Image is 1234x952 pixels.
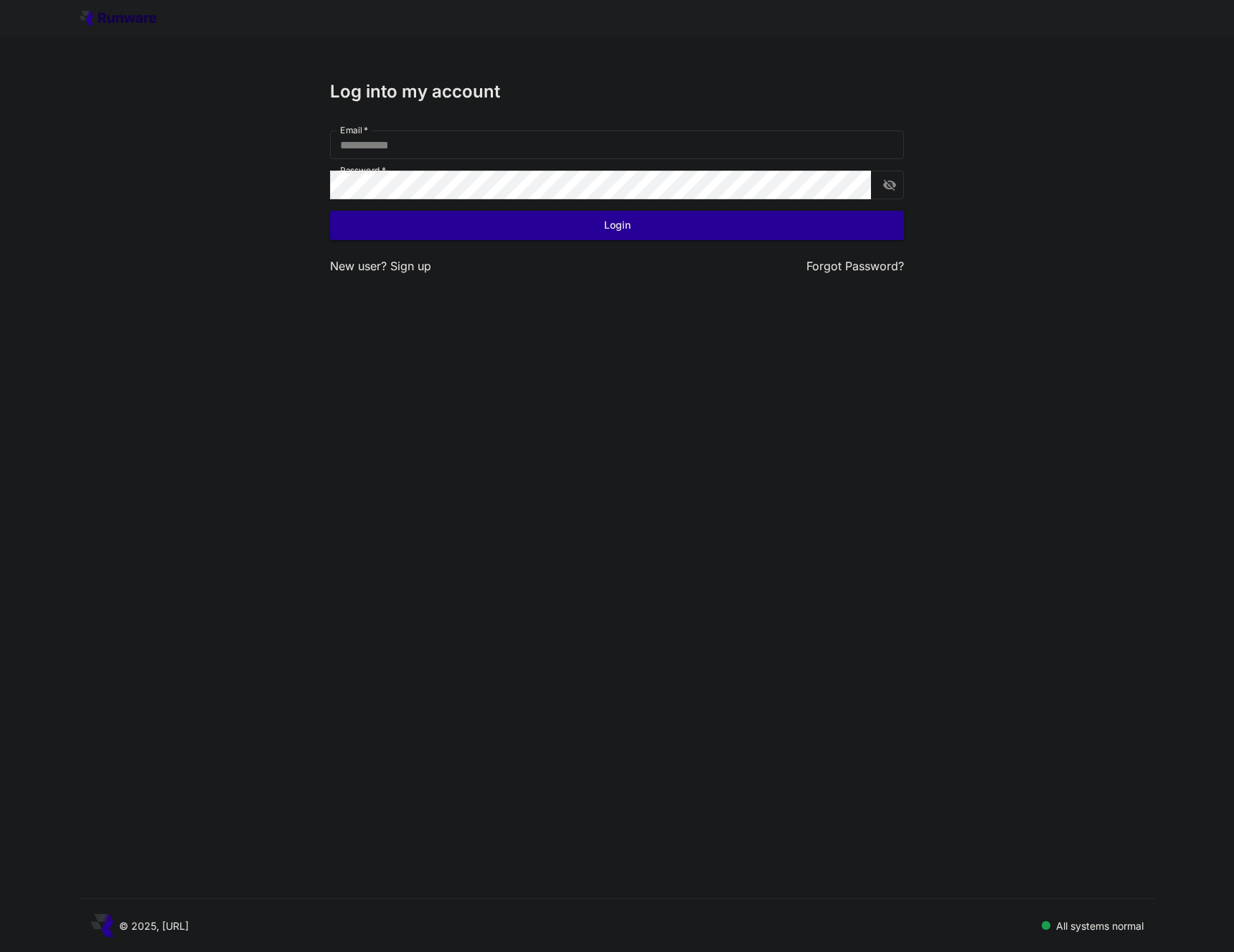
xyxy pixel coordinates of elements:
[877,172,903,198] button: toggle password visibility
[330,257,431,275] p: New user?
[340,124,368,136] label: Email
[340,164,386,176] label: Password
[119,918,189,933] p: © 2025, [URL]
[330,211,904,240] button: Login
[1056,918,1144,933] p: All systems normal
[390,257,431,275] button: Sign up
[330,82,904,102] h3: Log into my account
[806,257,904,275] button: Forgot Password?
